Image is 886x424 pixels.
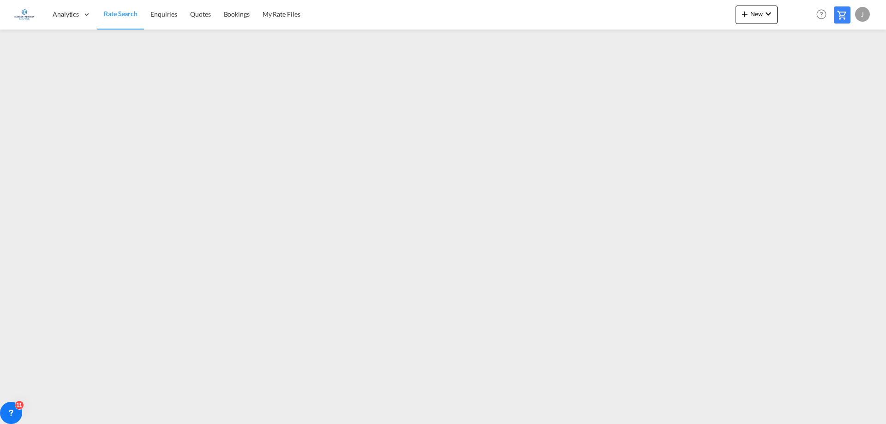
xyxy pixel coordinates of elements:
[763,8,774,19] md-icon: icon-chevron-down
[14,4,35,25] img: 6a2c35f0b7c411ef99d84d375d6e7407.jpg
[224,10,250,18] span: Bookings
[855,7,870,22] div: J
[739,8,750,19] md-icon: icon-plus 400-fg
[736,6,778,24] button: icon-plus 400-fgNewicon-chevron-down
[190,10,210,18] span: Quotes
[814,6,829,22] span: Help
[53,10,79,19] span: Analytics
[150,10,177,18] span: Enquiries
[739,10,774,18] span: New
[263,10,300,18] span: My Rate Files
[814,6,834,23] div: Help
[104,10,138,18] span: Rate Search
